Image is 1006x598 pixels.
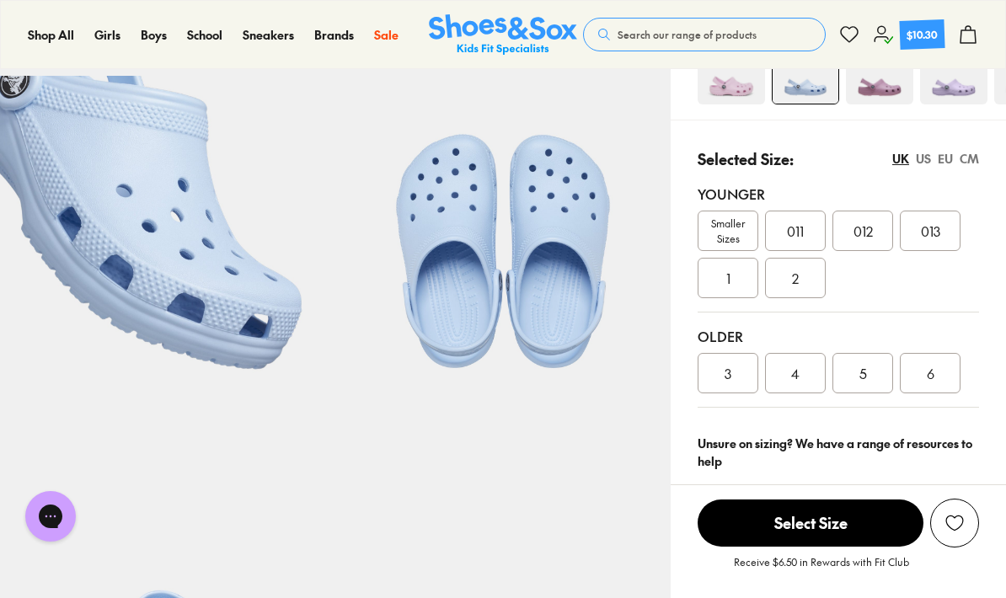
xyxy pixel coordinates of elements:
span: Shop All [28,26,74,43]
img: 4-464490_1 [698,37,765,104]
button: Search our range of products [583,18,826,51]
iframe: Gorgias live chat messenger [17,485,84,547]
div: EU [938,150,953,168]
span: School [187,26,222,43]
img: 4-527493_1 [773,38,838,104]
a: Sale [374,26,399,44]
img: 4-495048_1 [920,37,987,104]
button: Add to wishlist [930,499,979,547]
p: Receive $6.50 in Rewards with Fit Club [734,554,909,585]
img: 4-538788_1 [846,37,913,104]
span: Search our range of products [618,27,757,42]
span: Boys [141,26,167,43]
button: Select Size [698,499,923,547]
a: Shop All [28,26,74,44]
div: US [916,150,931,168]
a: $10.30 [873,20,944,49]
span: 011 [787,221,804,241]
span: 6 [927,363,934,383]
span: 013 [921,221,940,241]
span: Sale [374,26,399,43]
a: Brands [314,26,354,44]
a: School [187,26,222,44]
span: 4 [791,363,800,383]
a: Boys [141,26,167,44]
span: 2 [792,268,799,288]
img: SNS_Logo_Responsive.svg [429,14,577,56]
a: Sneakers [243,26,294,44]
div: Unsure on sizing? We have a range of resources to help [698,435,979,470]
a: Girls [94,26,120,44]
div: CM [960,150,979,168]
p: Selected Size: [698,147,794,170]
span: Select Size [698,499,923,547]
span: 5 [859,363,867,383]
img: 7-527496_1 [335,76,671,411]
div: Older [698,326,979,346]
div: UK [892,150,909,168]
span: Girls [94,26,120,43]
span: 1 [726,268,730,288]
span: 012 [853,221,873,241]
span: Smaller Sizes [698,216,757,246]
div: $10.30 [907,26,939,42]
span: Sneakers [243,26,294,43]
a: Shoes & Sox [429,14,577,56]
span: Brands [314,26,354,43]
div: Younger [698,184,979,204]
span: 3 [725,363,731,383]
